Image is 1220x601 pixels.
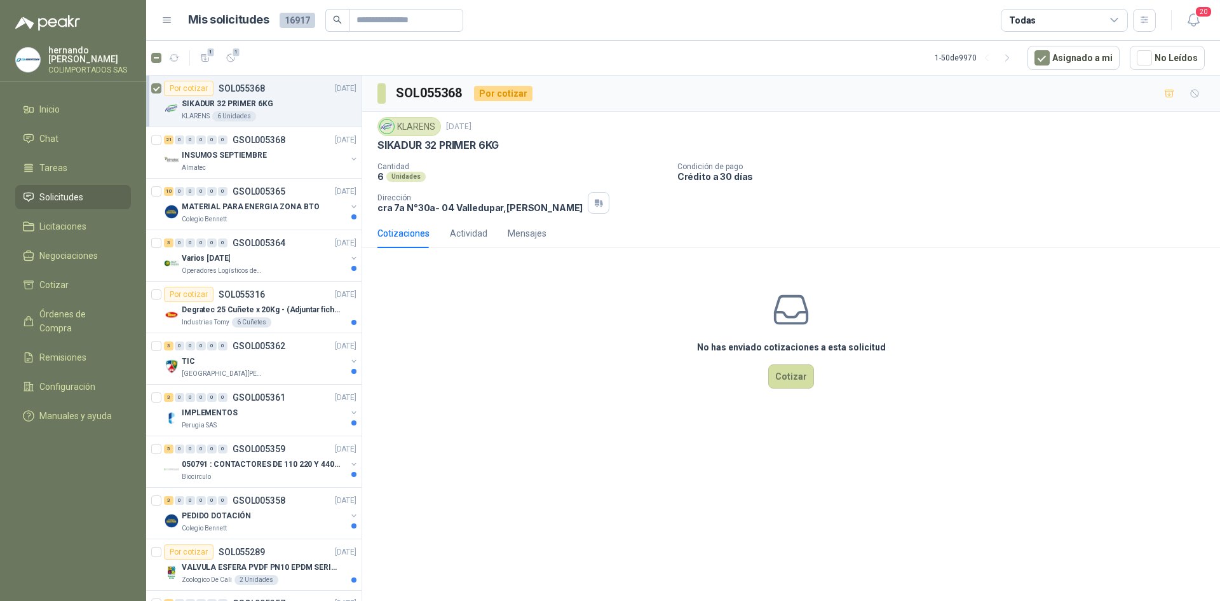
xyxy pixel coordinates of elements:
[164,135,173,144] div: 21
[39,380,95,394] span: Configuración
[164,390,359,431] a: 3 0 0 0 0 0 GSOL005361[DATE] Company LogoIMPLEMENTOSPerugia SAS
[218,135,227,144] div: 0
[196,238,206,247] div: 0
[335,546,356,558] p: [DATE]
[182,149,267,162] p: INSUMOS SEPTIEMBRE
[164,493,359,534] a: 3 0 0 0 0 0 GSOL005358[DATE] Company LogoPEDIDO DOTACIÓNColegio Bennett
[164,187,173,196] div: 10
[182,98,273,110] p: SIKADUR 32 PRIMER 6KG
[15,15,80,31] img: Logo peakr
[164,496,173,505] div: 3
[212,111,256,121] div: 6 Unidades
[164,256,179,271] img: Company Logo
[39,307,119,335] span: Órdenes de Compra
[175,393,184,402] div: 0
[677,162,1215,171] p: Condición de pago
[182,252,230,265] p: Varios [DATE]
[207,445,217,453] div: 0
[175,342,184,350] div: 0
[196,393,206,402] div: 0
[233,238,285,247] p: GSOL005364
[186,342,195,350] div: 0
[182,472,211,482] p: Biocirculo
[396,83,464,103] h3: SOL055368
[1195,6,1212,18] span: 20
[335,134,356,146] p: [DATE]
[164,153,179,168] img: Company Logo
[335,392,356,404] p: [DATE]
[196,187,206,196] div: 0
[188,11,269,29] h1: Mis solicitudes
[232,317,271,328] div: 6 Cuñetes
[146,76,362,127] a: Por cotizarSOL055368[DATE] Company LogoSIKADUR 32 PRIMER 6KGKLARENS6 Unidades
[182,575,232,585] p: Zoologico De Cali
[182,201,319,213] p: MATERIAL PARA ENERGIA ZONA BTO
[280,13,315,28] span: 16917
[1182,9,1205,32] button: 20
[175,445,184,453] div: 0
[15,127,131,151] a: Chat
[39,161,67,175] span: Tareas
[146,282,362,333] a: Por cotizarSOL055316[DATE] Company LogoDegratec 25 Cuñete x 20Kg - (Adjuntar ficha técnica)Indust...
[186,496,195,505] div: 0
[220,48,241,68] button: 1
[207,135,217,144] div: 0
[164,235,359,276] a: 3 0 0 0 0 0 GSOL005364[DATE] Company LogoVarios [DATE]Operadores Logísticos del Caribe
[164,238,173,247] div: 3
[15,273,131,297] a: Cotizar
[219,84,265,93] p: SOL055368
[335,495,356,507] p: [DATE]
[164,307,179,322] img: Company Logo
[15,244,131,268] a: Negociaciones
[182,562,340,574] p: VALVULA ESFERA PVDF PN10 EPDM SERIE EX D 25MM CEPEX64926TREME
[164,342,173,350] div: 3
[218,187,227,196] div: 0
[48,66,131,74] p: COLIMPORTADOS SAS
[218,445,227,453] div: 0
[182,266,262,276] p: Operadores Logísticos del Caribe
[207,47,215,57] span: 1
[450,226,487,240] div: Actividad
[218,238,227,247] div: 0
[175,187,184,196] div: 0
[182,317,229,328] p: Industrias Tomy
[207,393,217,402] div: 0
[233,135,285,144] p: GSOL005368
[164,410,179,425] img: Company Logo
[164,565,179,580] img: Company Logo
[164,338,359,379] a: 3 0 0 0 0 0 GSOL005362[DATE] Company LogoTIC[GEOGRAPHIC_DATA][PERSON_NAME]
[186,187,195,196] div: 0
[15,302,131,340] a: Órdenes de Compra
[335,289,356,301] p: [DATE]
[335,186,356,198] p: [DATE]
[218,496,227,505] div: 0
[164,132,359,173] a: 21 0 0 0 0 0 GSOL005368[DATE] Company LogoINSUMOS SEPTIEMBREAlmatec
[1130,46,1205,70] button: No Leídos
[39,102,60,116] span: Inicio
[196,135,206,144] div: 0
[175,238,184,247] div: 0
[1027,46,1120,70] button: Asignado a mi
[182,163,206,173] p: Almatec
[39,190,83,204] span: Solicitudes
[182,420,217,431] p: Perugia SAS
[234,575,278,585] div: 2 Unidades
[196,496,206,505] div: 0
[164,101,179,116] img: Company Logo
[377,139,499,152] p: SIKADUR 32 PRIMER 6KG
[335,443,356,455] p: [DATE]
[182,510,251,522] p: PEDIDO DOTACIÓN
[164,393,173,402] div: 3
[677,171,1215,182] p: Crédito a 30 días
[333,15,342,24] span: search
[186,445,195,453] div: 0
[186,135,195,144] div: 0
[474,86,532,101] div: Por cotizar
[15,214,131,238] a: Licitaciones
[446,121,471,133] p: [DATE]
[164,204,179,219] img: Company Logo
[182,304,340,316] p: Degratec 25 Cuñete x 20Kg - (Adjuntar ficha técnica)
[39,409,112,423] span: Manuales y ayuda
[164,359,179,374] img: Company Logo
[48,46,131,64] p: hernando [PERSON_NAME]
